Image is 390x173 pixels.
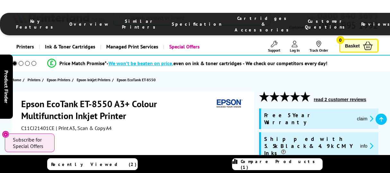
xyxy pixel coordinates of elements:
[39,39,100,55] a: Ink & Toner Cartridges
[2,131,9,138] button: Close
[290,48,300,53] span: Log In
[47,76,72,83] a: Epson Printers
[21,98,214,122] h1: Epson EcoTank ET-8550 A3+ Colour Multifunction Inkjet Printer
[232,158,323,170] a: Compare Products (1)
[241,159,322,170] span: Compare Products (1)
[122,18,159,30] span: Similar Printers
[3,70,10,103] span: Product Finder
[163,39,204,55] a: Special Offers
[51,161,137,167] span: Recently Viewed (2)
[336,36,344,44] span: 0
[264,112,352,126] span: Free 5 Year Warranty
[77,76,110,83] span: Epson Inkjet Printers
[355,115,375,122] button: promo-description
[107,60,327,66] div: - even on ink & toner cartridges - We check our competitors every day!
[214,98,244,110] img: Epson
[290,41,300,53] a: Log In
[56,125,112,131] span: | Print A3, Scan & Copy A4
[358,142,375,150] button: promo-description
[13,136,48,149] span: Subscribe for Special Offers
[345,41,360,50] span: Basket
[100,39,163,55] a: Managed Print Services
[172,21,222,27] span: Specification
[59,60,107,66] span: Price Match Promise*
[47,76,70,83] span: Epson Printers
[305,18,348,30] span: Customer Questions
[117,77,156,82] span: Epson EcoTank ET-8550
[309,41,328,53] a: Track Order
[235,15,292,33] span: Cartridges & Accessories
[16,18,56,30] span: Key Features
[312,97,368,102] button: read 2 customer reviews
[3,58,371,69] li: modal_Promise
[12,76,23,83] a: Home
[339,39,378,53] a: Basket 0
[77,76,112,83] a: Epson Inkjet Printers
[28,76,42,83] a: Printers
[45,39,95,55] span: Ink & Toner Cartridges
[28,76,40,83] span: Printers
[264,135,355,157] span: Shipped with 5.5k Black & 4.9k CMY Inks
[69,21,109,27] span: Overview
[47,158,138,170] a: Recently Viewed (2)
[21,125,55,131] span: C11CJ21401CE
[12,76,21,83] span: Home
[12,39,39,55] a: Printers
[108,60,173,66] span: We won’t be beaten on price,
[268,48,280,53] span: Support
[268,41,280,53] a: Support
